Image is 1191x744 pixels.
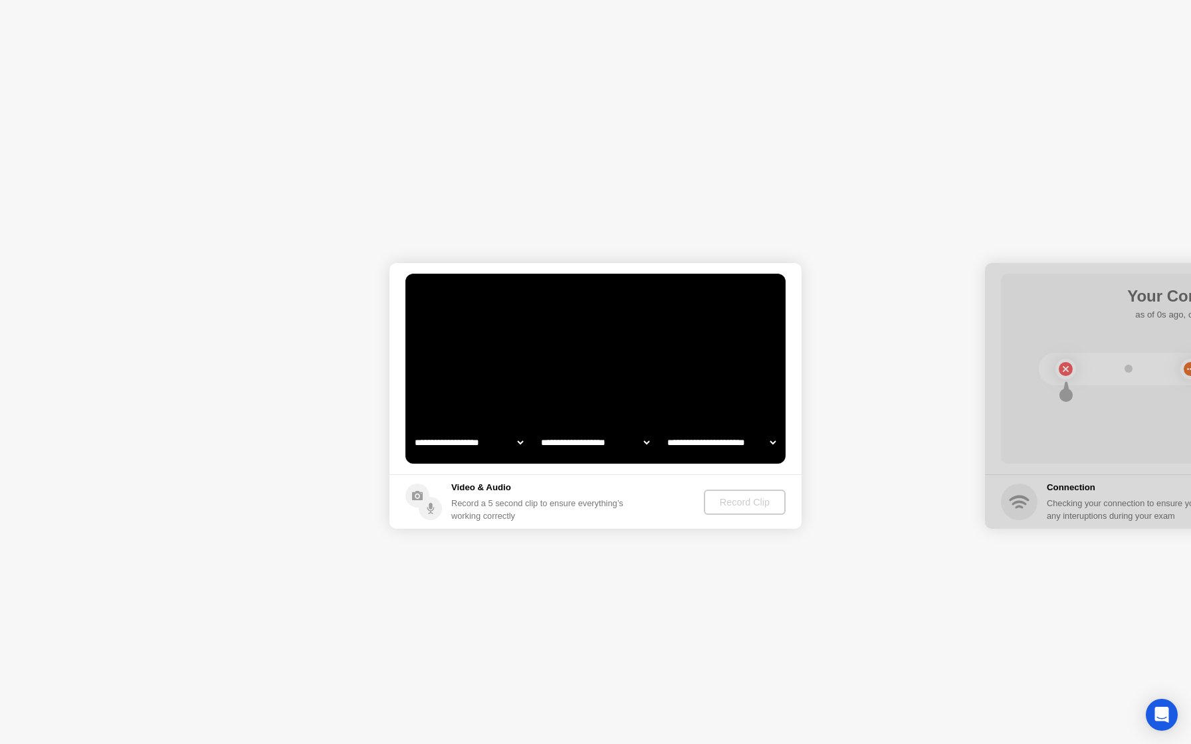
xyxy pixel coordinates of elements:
div: Open Intercom Messenger [1146,699,1178,731]
select: Available speakers [538,429,652,456]
select: Available cameras [412,429,526,456]
select: Available microphones [665,429,778,456]
h5: Video & Audio [451,481,629,494]
div: Record Clip [709,497,780,508]
button: Record Clip [704,490,786,515]
div: Record a 5 second clip to ensure everything’s working correctly [451,497,629,522]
